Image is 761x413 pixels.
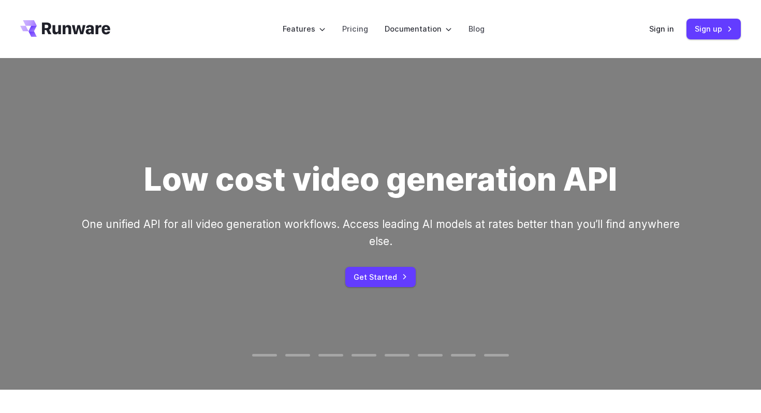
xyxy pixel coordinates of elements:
[649,23,674,35] a: Sign in
[686,19,741,39] a: Sign up
[283,23,326,35] label: Features
[20,20,110,37] a: Go to /
[345,267,416,287] a: Get Started
[342,23,368,35] a: Pricing
[385,23,452,35] label: Documentation
[76,216,685,250] p: One unified API for all video generation workflows. Access leading AI models at rates better than...
[144,161,617,199] h1: Low cost video generation API
[469,23,485,35] a: Blog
